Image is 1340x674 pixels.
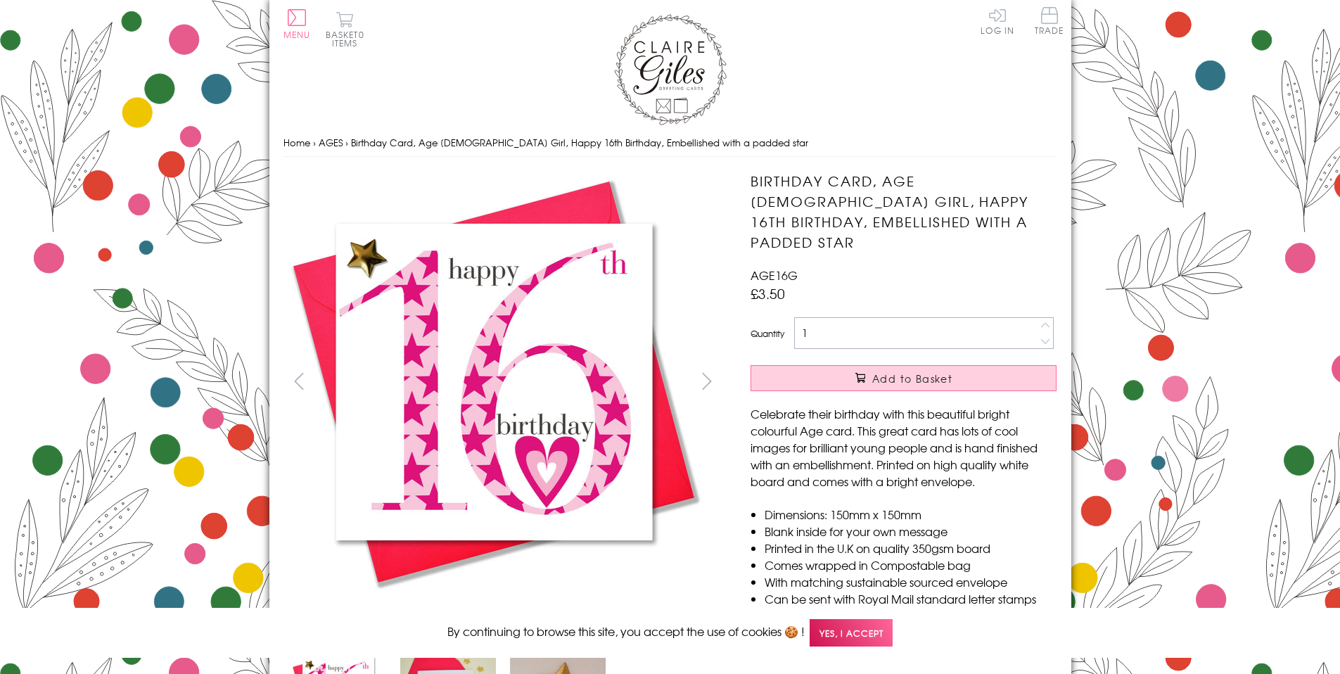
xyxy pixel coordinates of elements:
[751,327,784,340] label: Quantity
[872,371,952,386] span: Add to Basket
[283,171,706,593] img: Birthday Card, Age 16 Girl, Happy 16th Birthday, Embellished with a padded star
[691,365,722,397] button: next
[751,171,1057,252] h1: Birthday Card, Age [DEMOGRAPHIC_DATA] Girl, Happy 16th Birthday, Embellished with a padded star
[313,136,316,149] span: ›
[283,129,1057,158] nav: breadcrumbs
[283,365,315,397] button: prev
[351,136,808,149] span: Birthday Card, Age [DEMOGRAPHIC_DATA] Girl, Happy 16th Birthday, Embellished with a padded star
[751,284,785,303] span: £3.50
[345,136,348,149] span: ›
[283,9,311,39] button: Menu
[751,405,1057,490] p: Celebrate their birthday with this beautiful bright colourful Age card. This great card has lots ...
[765,557,1057,573] li: Comes wrapped in Compostable bag
[283,136,310,149] a: Home
[319,136,343,149] a: AGES
[765,590,1057,607] li: Can be sent with Royal Mail standard letter stamps
[765,540,1057,557] li: Printed in the U.K on quality 350gsm board
[751,365,1057,391] button: Add to Basket
[614,14,727,125] img: Claire Giles Greetings Cards
[332,28,364,49] span: 0 items
[810,619,893,647] span: Yes, I accept
[1035,7,1064,37] a: Trade
[326,11,364,47] button: Basket0 items
[751,267,798,284] span: AGE16G
[765,573,1057,590] li: With matching sustainable sourced envelope
[283,28,311,41] span: Menu
[981,7,1014,34] a: Log In
[765,523,1057,540] li: Blank inside for your own message
[1035,7,1064,34] span: Trade
[765,506,1057,523] li: Dimensions: 150mm x 150mm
